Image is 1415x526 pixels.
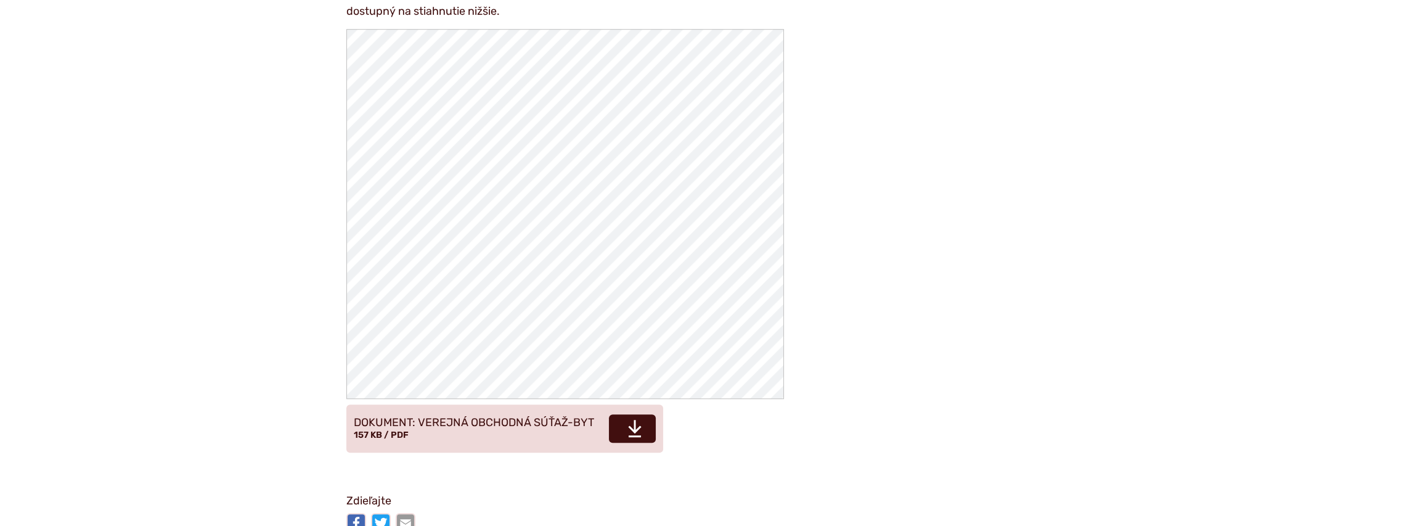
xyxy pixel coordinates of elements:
span: 157 KB / PDF [354,430,409,440]
a: DOKUMENT: VEREJNÁ OBCHODNÁ SÚŤAŽ-BYT157 KB / PDF [346,405,663,453]
p: Zdieľajte [346,492,784,511]
span: DOKUMENT: VEREJNÁ OBCHODNÁ SÚŤAŽ-BYT [354,417,594,429]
